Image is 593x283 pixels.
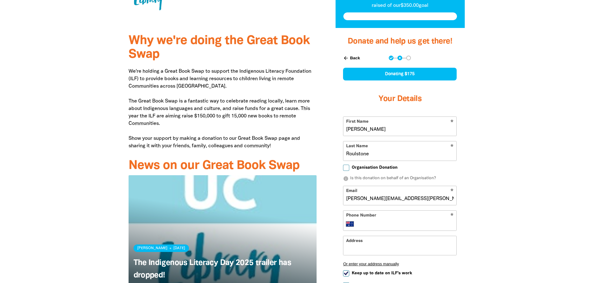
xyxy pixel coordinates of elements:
[343,68,457,80] div: Donating $175
[398,56,402,60] button: Navigate to step 2 of 3 to enter your details
[389,56,393,60] button: Navigate to step 1 of 3 to enter your donation amount
[129,159,317,173] h3: News on our Great Book Swap
[352,270,412,276] span: Keep up to date on ILF's work
[129,68,317,150] p: We're holding a Great Book Swap to support the Indigenous Literacy Foundation (ILF) to provide bo...
[343,165,349,171] input: Organisation Donation
[129,35,310,60] span: Why we're doing the Great Book Swap
[343,270,349,276] input: Keep up to date on ILF's work
[343,176,349,181] i: info
[343,176,457,182] p: Is this donation on behalf of an Organisation?
[406,56,411,60] button: Navigate to step 3 of 3 to enter your payment details
[134,259,291,279] a: The Indigenous Literacy Day 2025 trailer has dropped!
[352,165,398,171] span: Organisation Donation
[341,53,362,63] button: Back
[450,213,454,219] i: Required
[348,38,452,45] span: Donate and help us get there!
[343,55,349,61] i: arrow_back
[343,262,457,266] button: Or enter your address manually
[343,2,457,9] p: raised of our $350.00 goal
[343,87,457,112] h3: Your Details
